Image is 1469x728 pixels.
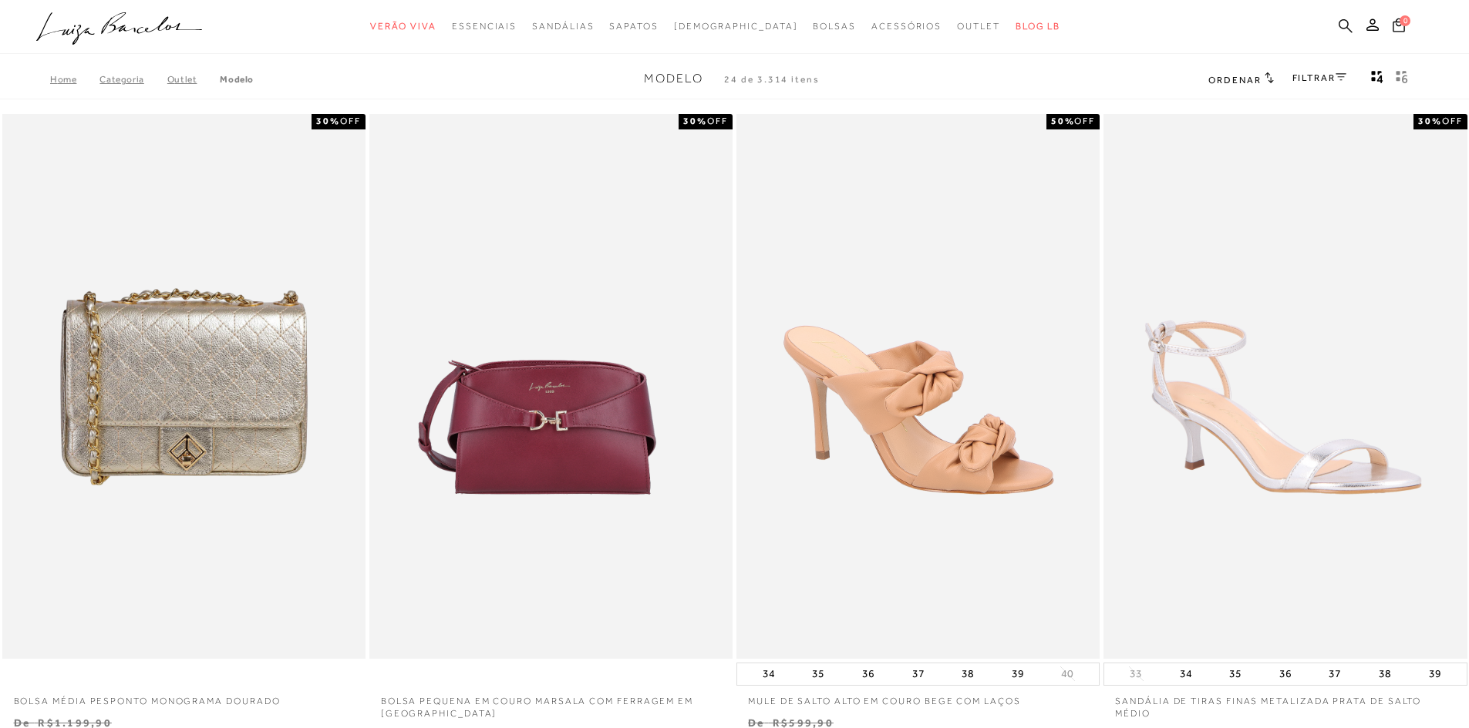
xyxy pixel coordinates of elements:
[1016,12,1060,41] a: BLOG LB
[50,74,99,85] a: Home
[1442,116,1463,126] span: OFF
[871,12,942,41] a: categoryNavScreenReaderText
[1418,116,1442,126] strong: 30%
[1400,15,1410,26] span: 0
[1275,663,1296,685] button: 36
[532,12,594,41] a: categoryNavScreenReaderText
[1016,21,1060,32] span: BLOG LB
[724,74,820,85] span: 24 de 3.314 itens
[316,116,340,126] strong: 30%
[683,116,707,126] strong: 30%
[1056,666,1078,681] button: 40
[1175,663,1197,685] button: 34
[1007,663,1029,685] button: 39
[758,663,780,685] button: 34
[674,12,798,41] a: noSubCategoriesText
[370,21,436,32] span: Verão Viva
[370,12,436,41] a: categoryNavScreenReaderText
[609,12,658,41] a: categoryNavScreenReaderText
[4,116,364,656] a: Bolsa média pesponto monograma dourado Bolsa média pesponto monograma dourado
[1388,17,1410,38] button: 0
[738,116,1098,656] a: MULE DE SALTO ALTO EM COURO BEGE COM LAÇOS MULE DE SALTO ALTO EM COURO BEGE COM LAÇOS
[1103,686,1467,721] a: SANDÁLIA DE TIRAS FINAS METALIZADA PRATA DE SALTO MÉDIO
[736,686,1100,708] a: MULE DE SALTO ALTO EM COURO BEGE COM LAÇOS
[371,116,731,656] a: BOLSA PEQUENA EM COURO MARSALA COM FERRAGEM EM GANCHO BOLSA PEQUENA EM COURO MARSALA COM FERRAGEM...
[707,116,728,126] span: OFF
[807,663,829,685] button: 35
[340,116,361,126] span: OFF
[1366,69,1388,89] button: Mostrar 4 produtos por linha
[957,12,1000,41] a: categoryNavScreenReaderText
[532,21,594,32] span: Sandálias
[1391,69,1413,89] button: gridText6Desc
[1324,663,1346,685] button: 37
[1051,116,1075,126] strong: 50%
[1105,116,1465,656] img: SANDÁLIA DE TIRAS FINAS METALIZADA PRATA DE SALTO MÉDIO
[1292,72,1346,83] a: FILTRAR
[857,663,879,685] button: 36
[1074,116,1095,126] span: OFF
[813,12,856,41] a: categoryNavScreenReaderText
[4,116,364,656] img: Bolsa média pesponto monograma dourado
[369,686,733,721] a: BOLSA PEQUENA EM COURO MARSALA COM FERRAGEM EM [GEOGRAPHIC_DATA]
[1225,663,1246,685] button: 35
[1424,663,1446,685] button: 39
[371,116,731,656] img: BOLSA PEQUENA EM COURO MARSALA COM FERRAGEM EM GANCHO
[871,21,942,32] span: Acessórios
[452,21,517,32] span: Essenciais
[167,74,221,85] a: Outlet
[957,21,1000,32] span: Outlet
[813,21,856,32] span: Bolsas
[2,686,366,708] a: Bolsa média pesponto monograma dourado
[1105,116,1465,656] a: SANDÁLIA DE TIRAS FINAS METALIZADA PRATA DE SALTO MÉDIO SANDÁLIA DE TIRAS FINAS METALIZADA PRATA ...
[1125,666,1147,681] button: 33
[644,72,703,86] span: Modelo
[957,663,979,685] button: 38
[738,116,1098,656] img: MULE DE SALTO ALTO EM COURO BEGE COM LAÇOS
[220,74,254,85] a: Modelo
[1208,75,1261,86] span: Ordenar
[452,12,517,41] a: categoryNavScreenReaderText
[1374,663,1396,685] button: 38
[99,74,167,85] a: Categoria
[674,21,798,32] span: [DEMOGRAPHIC_DATA]
[609,21,658,32] span: Sapatos
[908,663,929,685] button: 37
